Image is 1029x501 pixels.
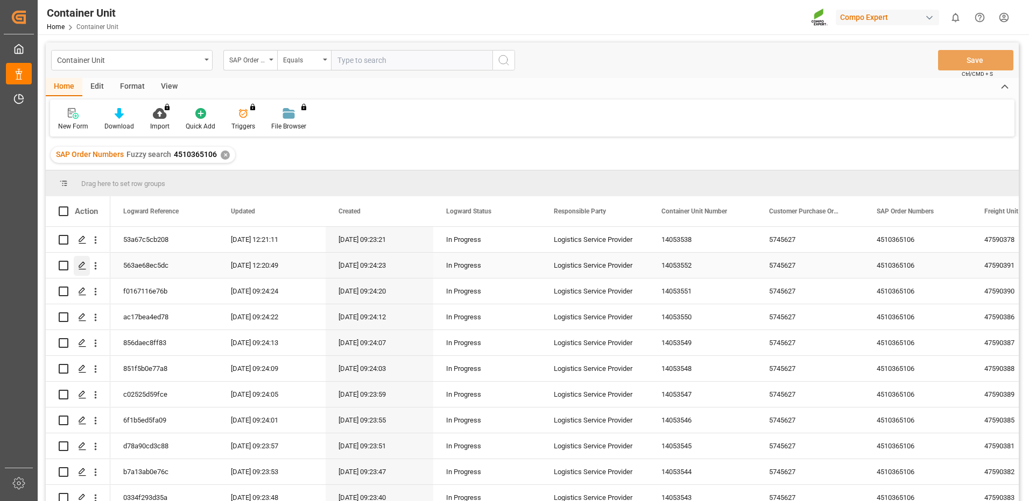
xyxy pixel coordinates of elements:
[446,356,528,381] div: In Progress
[326,227,433,252] div: [DATE] 09:23:21
[46,459,110,485] div: Press SPACE to select this row.
[541,253,649,278] div: Logistics Service Provider
[186,121,215,131] div: Quick Add
[649,433,756,459] div: 14053545
[446,227,528,252] div: In Progress
[836,7,943,27] button: Compo Expert
[277,50,331,70] button: open menu
[218,407,326,433] div: [DATE] 09:24:01
[326,278,433,304] div: [DATE] 09:24:20
[110,227,218,252] div: 53a67c5cb208
[877,207,934,215] span: SAP Order Numbers
[218,459,326,484] div: [DATE] 09:23:53
[57,53,201,66] div: Container Unit
[104,121,134,131] div: Download
[46,278,110,304] div: Press SPACE to select this row.
[492,50,515,70] button: search button
[864,330,971,355] div: 4510365106
[836,10,939,25] div: Compo Expert
[649,459,756,484] div: 14053544
[126,150,171,159] span: Fuzzy search
[756,278,864,304] div: 5745627
[231,207,255,215] span: Updated
[446,207,491,215] span: Logward Status
[938,50,1013,70] button: Save
[218,356,326,381] div: [DATE] 09:24:09
[218,253,326,278] div: [DATE] 12:20:49
[541,382,649,407] div: Logistics Service Provider
[221,151,230,160] div: ✕
[218,227,326,252] div: [DATE] 12:21:11
[446,408,528,433] div: In Progress
[75,206,98,216] div: Action
[446,382,528,407] div: In Progress
[756,304,864,330] div: 5745627
[541,227,649,252] div: Logistics Service Provider
[864,304,971,330] div: 4510365106
[110,459,218,484] div: b7a13ab0e76c
[46,330,110,356] div: Press SPACE to select this row.
[46,253,110,278] div: Press SPACE to select this row.
[446,279,528,304] div: In Progress
[864,459,971,484] div: 4510365106
[46,356,110,382] div: Press SPACE to select this row.
[218,330,326,355] div: [DATE] 09:24:13
[769,207,841,215] span: Customer Purchase Order Numbers
[649,304,756,330] div: 14053550
[331,50,492,70] input: Type to search
[123,207,179,215] span: Logward Reference
[756,253,864,278] div: 5745627
[47,23,65,31] a: Home
[554,207,606,215] span: Responsible Party
[446,434,528,459] div: In Progress
[56,150,124,159] span: SAP Order Numbers
[756,382,864,407] div: 5745627
[339,207,361,215] span: Created
[968,5,992,30] button: Help Center
[962,70,993,78] span: Ctrl/CMD + S
[811,8,828,27] img: Screenshot%202023-09-29%20at%2010.02.21.png_1712312052.png
[326,382,433,407] div: [DATE] 09:23:59
[46,407,110,433] div: Press SPACE to select this row.
[756,227,864,252] div: 5745627
[82,78,112,96] div: Edit
[46,382,110,407] div: Press SPACE to select this row.
[943,5,968,30] button: show 0 new notifications
[661,207,727,215] span: Container Unit Number
[326,459,433,484] div: [DATE] 09:23:47
[864,382,971,407] div: 4510365106
[649,407,756,433] div: 14053546
[229,53,266,65] div: SAP Order Numbers
[541,407,649,433] div: Logistics Service Provider
[649,227,756,252] div: 14053538
[649,278,756,304] div: 14053551
[649,253,756,278] div: 14053552
[47,5,118,21] div: Container Unit
[446,253,528,278] div: In Progress
[446,460,528,484] div: In Progress
[649,330,756,355] div: 14053549
[541,356,649,381] div: Logistics Service Provider
[110,253,218,278] div: 563ae68ec5dc
[864,356,971,381] div: 4510365106
[51,50,213,70] button: open menu
[46,433,110,459] div: Press SPACE to select this row.
[541,459,649,484] div: Logistics Service Provider
[864,433,971,459] div: 4510365106
[756,433,864,459] div: 5745627
[218,433,326,459] div: [DATE] 09:23:57
[218,382,326,407] div: [DATE] 09:24:05
[46,227,110,253] div: Press SPACE to select this row.
[223,50,277,70] button: open menu
[756,407,864,433] div: 5745627
[864,227,971,252] div: 4510365106
[153,78,186,96] div: View
[46,78,82,96] div: Home
[110,278,218,304] div: f0167116e76b
[864,253,971,278] div: 4510365106
[110,356,218,381] div: 851f5b0e77a8
[649,356,756,381] div: 14053548
[110,330,218,355] div: 856daec8ff83
[326,407,433,433] div: [DATE] 09:23:55
[218,278,326,304] div: [DATE] 09:24:24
